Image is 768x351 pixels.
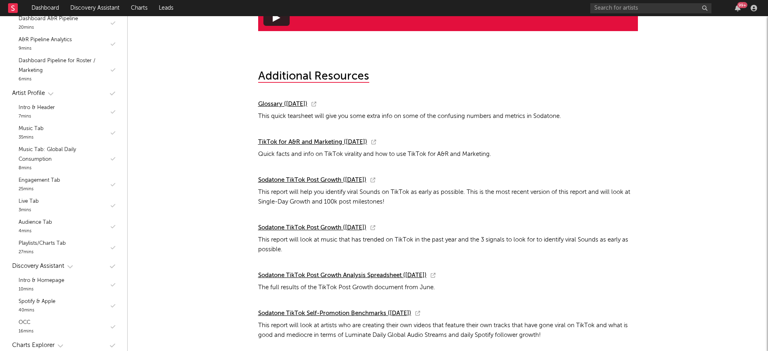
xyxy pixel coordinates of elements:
[19,45,72,53] div: 9 mins
[258,177,366,183] span: Sodatone TikTok Post Growth ([DATE])
[19,218,52,227] div: Audience Tab
[19,14,78,24] div: Dashboard A&R Pipeline
[258,139,376,145] a: TikTok for A&R and Marketing ([DATE])
[19,318,34,328] div: OCC
[258,225,375,231] a: Sodatone TikTok Post Growth ([DATE])
[19,24,78,32] div: 20 mins
[735,5,741,11] button: 99+
[258,272,436,278] a: Sodatone TikTok Post Growth Analysis Spreadsheet ([DATE])
[19,286,64,294] div: 10 mins
[12,261,64,271] div: Discovery Assistant
[19,124,44,134] div: Music Tab
[258,111,638,121] div: This quick tearsheet will give you some extra info on some of the confusing numbers and metrics i...
[258,225,366,231] span: Sodatone TikTok Post Growth ([DATE])
[258,235,638,254] div: This report will look at music that has trended on TikTok in the past year and the 3 signals to l...
[19,185,60,193] div: 25 mins
[19,307,55,315] div: 40 mins
[19,328,34,336] div: 16 mins
[19,197,39,206] div: Live Tab
[12,340,55,350] div: Charts Explorer
[19,145,109,164] div: Music Tab: Global Daily Consumption
[258,71,369,83] div: Additional Resources
[19,35,72,45] div: A&R Pipeline Analytics
[258,310,411,316] span: Sodatone TikTok Self-Promotion Benchmarks ([DATE])
[19,103,55,113] div: Intro & Header
[258,272,427,278] span: Sodatone TikTok Post Growth Analysis Spreadsheet ([DATE])
[19,134,44,142] div: 35 mins
[737,2,747,8] div: 99 +
[19,297,55,307] div: Spotify & Apple
[19,56,109,76] div: Dashboard Pipeline for Roster / Marketing
[19,176,60,185] div: Engagement Tab
[19,206,39,214] div: 3 mins
[258,101,316,107] a: Glossary ([DATE])
[258,139,367,145] span: TikTok for A&R and Marketing ([DATE])
[258,283,638,292] div: The full results of the TikTok Post Growth document from June.
[19,164,109,172] div: 8 mins
[19,76,109,84] div: 6 mins
[19,239,66,248] div: Playlists/Charts Tab
[19,113,55,121] div: 7 mins
[258,310,420,316] a: Sodatone TikTok Self-Promotion Benchmarks ([DATE])
[12,88,45,98] div: Artist Profile
[258,177,375,183] a: Sodatone TikTok Post Growth ([DATE])
[19,248,66,256] div: 27 mins
[258,187,638,207] div: This report will help you identify viral Sounds on TikTok as early as possible. This is the most ...
[19,227,52,235] div: 4 mins
[19,276,64,286] div: Intro & Homepage
[590,3,711,13] input: Search for artists
[258,101,307,107] span: Glossary ([DATE])
[258,149,638,159] div: Quick facts and info on TikTok virality and how to use TikTok for A&R and Marketing.
[258,321,638,340] div: This report will look at artists who are creating their own videos that feature their own tracks ...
